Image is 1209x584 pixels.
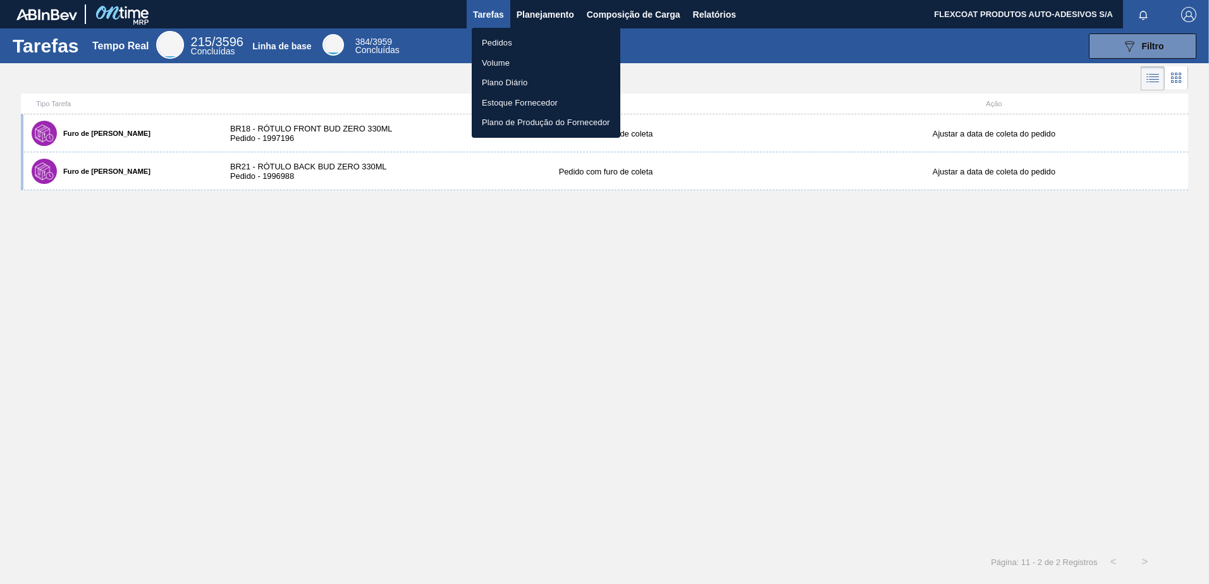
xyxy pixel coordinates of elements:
a: Plano de Produção do Fornecedor [472,113,620,133]
a: Plano Diário [472,73,620,93]
a: Estoque Fornecedor [472,93,620,113]
a: Pedidos [472,33,620,53]
a: Volume [472,53,620,73]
